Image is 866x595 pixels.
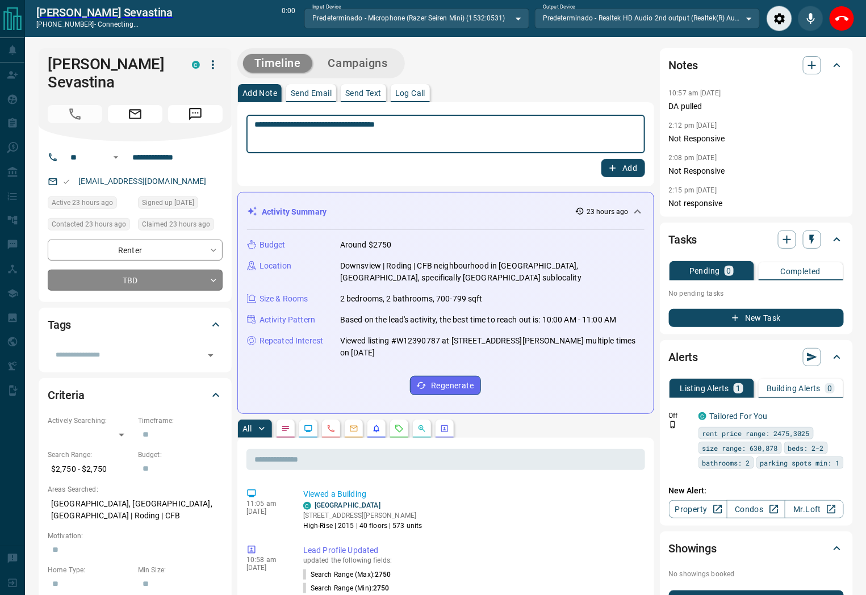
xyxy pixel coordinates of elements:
[340,260,645,284] p: Downsview | Roding | CFB neighbourhood in [GEOGRAPHIC_DATA], [GEOGRAPHIC_DATA], specifically [GEO...
[702,428,810,439] span: rent price range: 2475,3025
[785,500,843,518] a: Mr.Loft
[669,410,692,421] p: Off
[827,384,832,392] p: 0
[317,54,399,73] button: Campaigns
[669,285,844,302] p: No pending tasks
[395,424,404,433] svg: Requests
[48,386,85,404] h2: Criteria
[109,150,123,164] button: Open
[669,348,698,366] h2: Alerts
[702,442,778,454] span: size range: 630,878
[543,3,575,11] label: Output Device
[246,500,286,508] p: 11:05 am
[669,89,721,97] p: 10:57 am [DATE]
[669,226,844,253] div: Tasks
[669,309,844,327] button: New Task
[247,202,645,223] div: Activity Summary23 hours ago
[303,488,641,500] p: Viewed a Building
[52,197,113,208] span: Active 23 hours ago
[669,133,844,145] p: Not Responsive
[303,544,641,556] p: Lead Profile Updated
[669,198,844,209] p: Not responsive
[340,239,392,251] p: Around $2750
[281,424,290,433] svg: Notes
[48,416,132,426] p: Actively Searching:
[98,20,139,28] span: connecting...
[62,178,70,186] svg: Email Valid
[601,159,645,177] button: Add
[36,6,173,19] a: [PERSON_NAME] Sevastina
[246,508,286,516] p: [DATE]
[48,565,132,575] p: Home Type:
[669,121,717,129] p: 2:12 pm [DATE]
[48,531,223,541] p: Motivation:
[260,239,286,251] p: Budget
[669,539,717,558] h2: Showings
[535,9,760,28] div: Predeterminado - Realtek HD Audio 2nd output (Realtek(R) Audio)
[410,376,481,395] button: Regenerate
[702,457,750,468] span: bathrooms: 2
[669,52,844,79] div: Notes
[138,196,223,212] div: Fri Feb 09 2024
[680,384,730,392] p: Listing Alerts
[168,105,223,123] span: Message
[669,535,844,562] div: Showings
[587,207,628,217] p: 23 hours ago
[345,89,382,97] p: Send Text
[340,335,645,359] p: Viewed listing #W12390787 at [STREET_ADDRESS][PERSON_NAME] multiple times on [DATE]
[291,89,332,97] p: Send Email
[48,105,102,123] span: Call
[260,335,323,347] p: Repeated Interest
[669,154,717,162] p: 2:08 pm [DATE]
[48,382,223,409] div: Criteria
[669,500,727,518] a: Property
[138,450,223,460] p: Budget:
[108,105,162,123] span: Email
[303,556,641,564] p: updated the following fields:
[669,485,844,497] p: New Alert:
[798,6,823,31] div: Mute
[312,3,341,11] label: Input Device
[340,293,483,305] p: 2 bedrooms, 2 bathrooms, 700-799 sqft
[669,100,844,112] p: DA pulled
[36,19,173,30] p: [PHONE_NUMBER] -
[138,565,223,575] p: Min Size:
[303,569,391,580] p: Search Range (Max) :
[372,424,381,433] svg: Listing Alerts
[669,186,717,194] p: 2:15 pm [DATE]
[138,218,223,234] div: Sun Sep 14 2025
[304,424,313,433] svg: Lead Browsing Activity
[669,343,844,371] div: Alerts
[669,421,677,429] svg: Push Notification Only
[710,412,768,421] a: Tailored For You
[327,424,336,433] svg: Calls
[303,583,390,593] p: Search Range (Min) :
[669,569,844,579] p: No showings booked
[203,347,219,363] button: Open
[340,314,617,326] p: Based on the lead's activity, the best time to reach out is: 10:00 AM - 11:00 AM
[698,412,706,420] div: condos.ca
[262,206,327,218] p: Activity Summary
[304,9,529,28] div: Predeterminado - Microphone (Razer Seiren Mini) (1532:0531)
[349,424,358,433] svg: Emails
[395,89,425,97] p: Log Call
[48,270,223,291] div: TBD
[246,564,286,572] p: [DATE]
[669,56,698,74] h2: Notes
[246,556,286,564] p: 10:58 am
[689,267,720,275] p: Pending
[736,384,741,392] p: 1
[78,177,207,186] a: [EMAIL_ADDRESS][DOMAIN_NAME]
[138,416,223,426] p: Timeframe:
[142,197,194,208] span: Signed up [DATE]
[727,267,731,275] p: 0
[48,196,132,212] div: Sun Sep 14 2025
[375,571,391,579] span: 2750
[142,219,210,230] span: Claimed 23 hours ago
[192,61,200,69] div: condos.ca
[303,502,311,510] div: condos.ca
[788,442,824,454] span: beds: 2-2
[767,6,792,31] div: Audio Settings
[48,460,132,479] p: $2,750 - $2,750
